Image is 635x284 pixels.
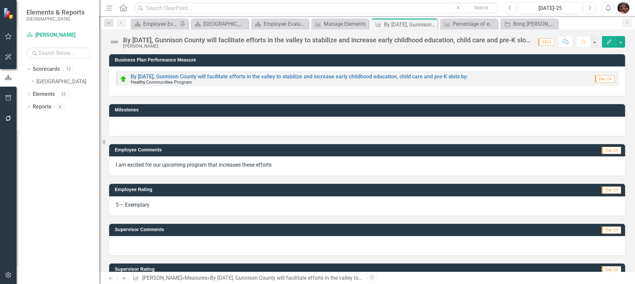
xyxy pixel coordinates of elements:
[324,20,367,28] div: Manage Elements
[384,20,436,29] div: By [DATE], Gunnison County will facilitate efforts in the valley to stabilize and increase early ...
[602,186,621,194] span: Dec-24
[264,20,307,28] div: Employee Evaluation Navigation
[502,20,556,28] a: Bring [PERSON_NAME] to [GEOGRAPHIC_DATA] and [GEOGRAPHIC_DATA] Counties
[185,275,207,281] a: Measures
[115,267,451,272] h3: Supervisor Rating
[116,161,618,169] p: I am excited for our upcoming program that increases these efforts
[3,8,15,19] img: ClearPoint Strategy
[442,20,496,28] a: Percentage of early-childhood teachers who remain in the field for a year or more.
[617,2,629,14] img: Lana Athey
[26,16,85,21] small: [GEOGRAPHIC_DATA]
[133,274,362,282] div: » »
[131,73,468,80] a: By [DATE], Gunnison County will facilitate efforts in the valley to stabilize and increase early ...
[58,91,69,97] div: 23
[538,38,554,46] span: 2024
[109,37,120,47] img: Not Defined
[453,20,496,28] div: Percentage of early-childhood teachers who remain in the field for a year or more.
[131,79,192,85] small: Healthy Communities Program
[602,147,621,154] span: Dec-24
[119,75,127,83] img: On Target
[518,2,582,14] button: [DATE]-25
[33,103,51,111] a: Reports
[595,75,614,83] span: Dec-24
[115,227,475,232] h3: Supervisor Comments
[26,31,93,39] a: [PERSON_NAME]
[134,2,499,14] input: Search ClearPoint...
[115,147,470,152] h3: Employee Comments
[115,187,444,192] h3: Employee Rating
[26,8,85,16] span: Elements & Reports
[602,266,621,273] span: Dec-24
[602,226,621,234] span: Dec-24
[132,20,178,28] a: Employee Evaluation Navigation
[55,104,65,109] div: 6
[513,20,556,28] div: Bring [PERSON_NAME] to [GEOGRAPHIC_DATA] and [GEOGRAPHIC_DATA] Counties
[123,36,531,44] div: By [DATE], Gunnison County will facilitate efforts in the valley to stabilize and increase early ...
[313,20,367,28] a: Manage Elements
[123,44,531,49] div: [PERSON_NAME]
[115,58,622,62] h3: Business Plan Performance Measure
[464,3,497,13] button: Search
[474,5,488,10] span: Search
[253,20,307,28] a: Employee Evaluation Navigation
[142,275,182,281] a: [PERSON_NAME]
[143,20,178,28] div: Employee Evaluation Navigation
[36,78,99,86] a: [GEOGRAPHIC_DATA]
[63,66,74,72] div: 12
[210,275,541,281] div: By [DATE], Gunnison County will facilitate efforts in the valley to stabilize and increase early ...
[203,20,247,28] div: [GEOGRAPHIC_DATA]
[33,65,60,73] a: Scorecards
[521,4,579,12] div: [DATE]-25
[192,20,247,28] a: [GEOGRAPHIC_DATA]
[116,202,149,208] span: 5 – Exemplary
[26,47,93,59] input: Search Below...
[115,107,622,112] h3: Milestones
[33,91,55,98] a: Elements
